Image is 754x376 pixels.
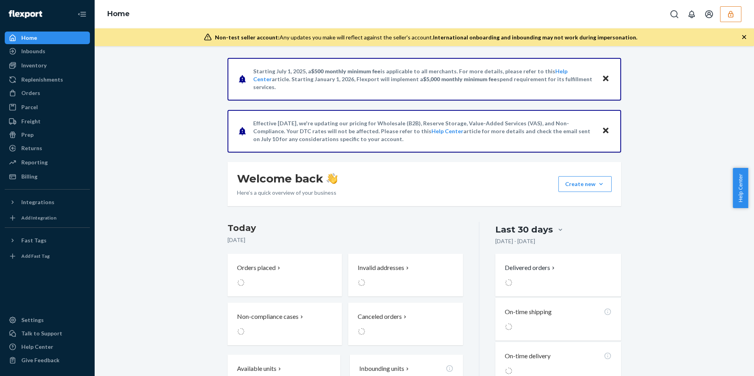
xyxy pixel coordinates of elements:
[215,34,280,41] span: Non-test seller account:
[228,254,342,296] button: Orders placed
[5,45,90,58] a: Inbounds
[495,237,535,245] p: [DATE] - [DATE]
[5,128,90,141] a: Prep
[5,341,90,353] a: Help Center
[505,263,556,272] button: Delivered orders
[558,176,612,192] button: Create new
[101,3,136,26] ol: breadcrumbs
[5,354,90,367] button: Give Feedback
[21,236,47,244] div: Fast Tags
[5,327,90,340] button: Talk to Support
[21,158,48,166] div: Reporting
[21,131,34,139] div: Prep
[74,6,90,22] button: Close Navigation
[505,307,552,316] p: On-time shipping
[21,103,38,111] div: Parcel
[21,61,47,69] div: Inventory
[601,125,611,137] button: Close
[311,68,381,74] span: $500 monthly minimum fee
[359,364,404,373] p: Inbounding units
[107,9,130,18] a: Home
[237,263,276,272] p: Orders placed
[433,34,637,41] span: International onboarding and inbounding may not work during impersonation.
[253,67,594,91] p: Starting July 1, 2025, a is applicable to all merchants. For more details, please refer to this a...
[237,364,276,373] p: Available units
[21,198,54,206] div: Integrations
[21,117,41,125] div: Freight
[21,173,37,181] div: Billing
[5,115,90,128] a: Freight
[5,196,90,208] button: Integrations
[684,6,700,22] button: Open notifications
[5,101,90,114] a: Parcel
[423,76,497,82] span: $5,000 monthly minimum fee
[9,10,42,18] img: Flexport logo
[237,312,299,321] p: Non-compliance cases
[21,214,56,221] div: Add Integration
[21,253,50,259] div: Add Fast Tag
[5,142,90,154] a: Returns
[495,223,553,236] div: Last 30 days
[21,89,40,97] div: Orders
[21,34,37,42] div: Home
[358,312,402,321] p: Canceled orders
[5,32,90,44] a: Home
[237,171,338,186] h1: Welcome back
[21,76,63,84] div: Replenishments
[21,144,42,152] div: Returns
[666,6,682,22] button: Open Search Box
[21,356,60,364] div: Give Feedback
[505,352,551,361] p: On-time delivery
[215,34,637,41] div: Any updates you make will reflect against the seller's account.
[21,316,44,324] div: Settings
[358,263,404,272] p: Invalid addresses
[237,189,338,197] p: Here’s a quick overview of your business
[601,73,611,85] button: Close
[21,47,45,55] div: Inbounds
[253,119,594,143] p: Effective [DATE], we're updating our pricing for Wholesale (B2B), Reserve Storage, Value-Added Se...
[733,168,748,208] button: Help Center
[701,6,717,22] button: Open account menu
[5,170,90,183] a: Billing
[5,73,90,86] a: Replenishments
[5,314,90,326] a: Settings
[5,250,90,262] a: Add Fast Tag
[5,156,90,169] a: Reporting
[5,87,90,99] a: Orders
[21,329,62,337] div: Talk to Support
[5,212,90,224] a: Add Integration
[348,303,463,345] button: Canceled orders
[21,343,53,351] div: Help Center
[431,128,463,134] a: Help Center
[228,303,342,345] button: Non-compliance cases
[348,254,463,296] button: Invalid addresses
[5,234,90,247] button: Fast Tags
[228,222,463,235] h3: Today
[5,59,90,72] a: Inventory
[327,173,338,184] img: hand-wave emoji
[228,236,463,244] p: [DATE]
